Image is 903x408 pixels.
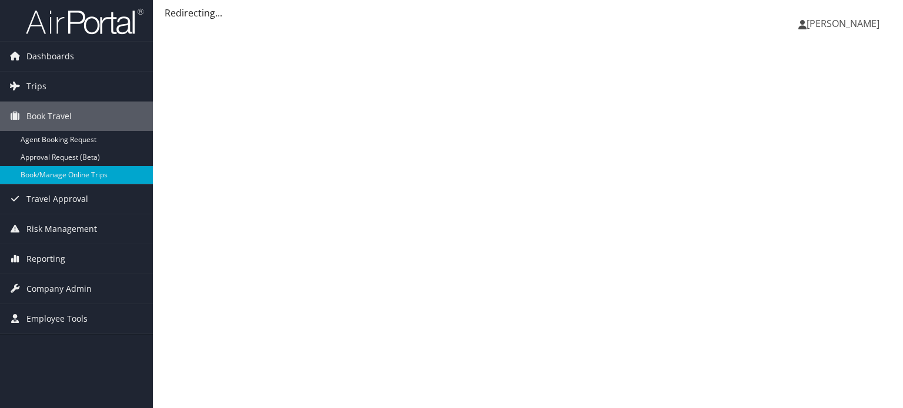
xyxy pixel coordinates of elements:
[165,6,891,20] div: Redirecting...
[26,184,88,214] span: Travel Approval
[26,72,46,101] span: Trips
[26,274,92,304] span: Company Admin
[26,304,88,333] span: Employee Tools
[807,17,879,30] span: [PERSON_NAME]
[26,8,143,35] img: airportal-logo.png
[26,42,74,71] span: Dashboards
[26,214,97,244] span: Risk Management
[26,244,65,274] span: Reporting
[798,6,891,41] a: [PERSON_NAME]
[26,102,72,131] span: Book Travel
